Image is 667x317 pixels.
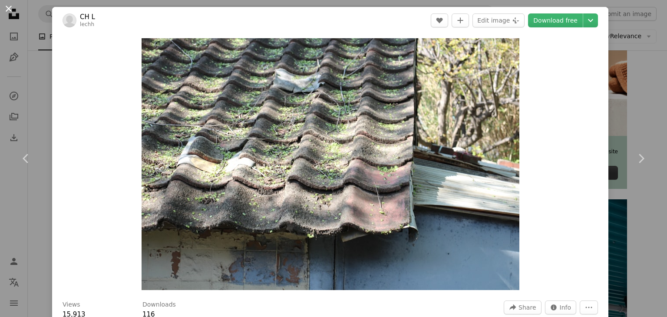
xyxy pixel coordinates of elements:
span: Info [560,301,571,314]
button: Choose download size [583,13,598,27]
a: CH L [80,13,95,21]
button: More Actions [580,300,598,314]
h3: Downloads [142,300,176,309]
button: Stats about this image [545,300,577,314]
button: Edit image [472,13,525,27]
img: Go to CH L's profile [63,13,76,27]
h3: Views [63,300,80,309]
a: Download free [528,13,583,27]
button: Zoom in on this image [142,38,519,290]
a: Next [615,117,667,200]
button: Share this image [504,300,541,314]
button: Like [431,13,448,27]
span: Share [518,301,536,314]
button: Add to Collection [452,13,469,27]
a: lechh [80,21,94,27]
img: A bird sitting on top of a roof next to a building [142,38,519,290]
